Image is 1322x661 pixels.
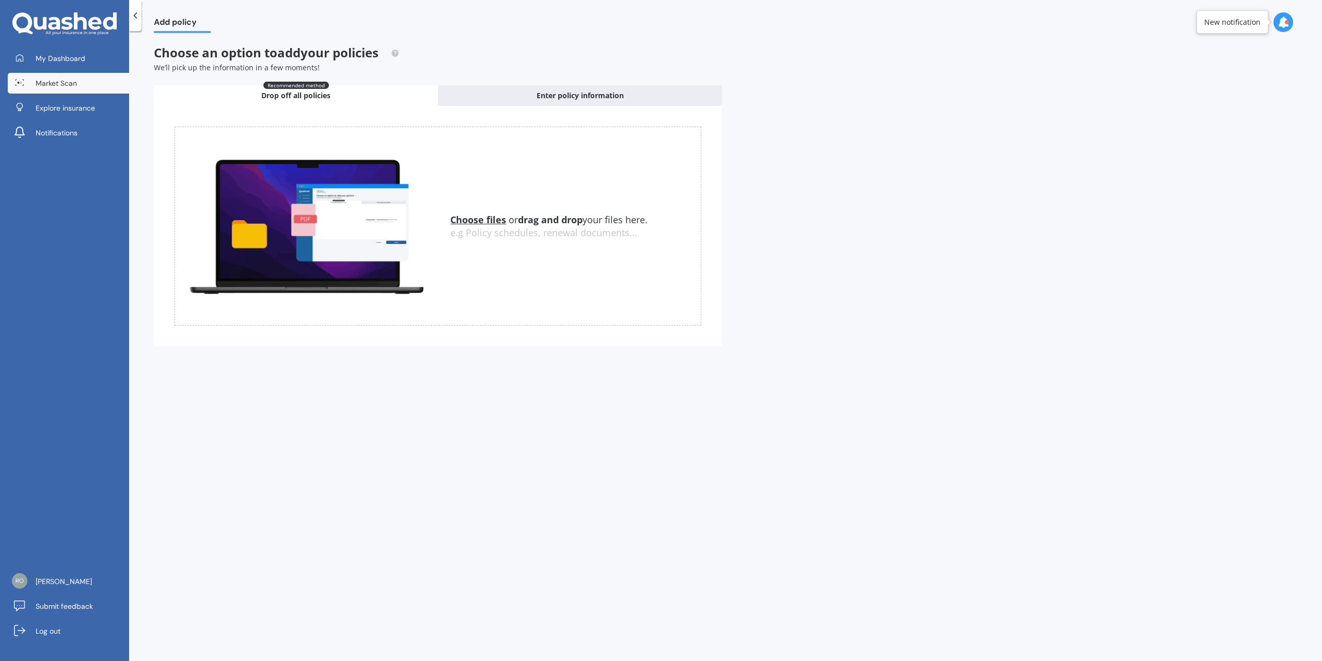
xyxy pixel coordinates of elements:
span: Submit feedback [36,601,93,611]
span: Explore insurance [36,103,95,113]
a: Explore insurance [8,98,129,118]
a: [PERSON_NAME] [8,571,129,592]
span: Enter policy information [537,90,624,101]
div: New notification [1204,17,1261,27]
a: Submit feedback [8,596,129,617]
span: Add policy [154,17,211,31]
span: Recommended method [263,82,329,89]
span: Notifications [36,128,77,138]
span: We’ll pick up the information in a few moments! [154,63,320,72]
span: My Dashboard [36,53,85,64]
span: to add your policies [264,44,379,61]
span: Choose an option [154,44,399,61]
img: dba0d9209f109b98a6f8b4546375494a [12,573,27,589]
img: upload.de96410c8ce839c3fdd5.gif [175,153,438,299]
span: Market Scan [36,78,77,88]
div: e.g Policy schedules, renewal documents... [450,227,701,239]
b: drag and drop [518,213,583,226]
a: Log out [8,621,129,641]
span: or your files here. [450,213,648,226]
a: Notifications [8,122,129,143]
a: My Dashboard [8,48,129,69]
span: Log out [36,626,60,636]
span: Drop off all policies [261,90,330,101]
u: Choose files [450,213,506,226]
span: [PERSON_NAME] [36,576,92,587]
a: Market Scan [8,73,129,94]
